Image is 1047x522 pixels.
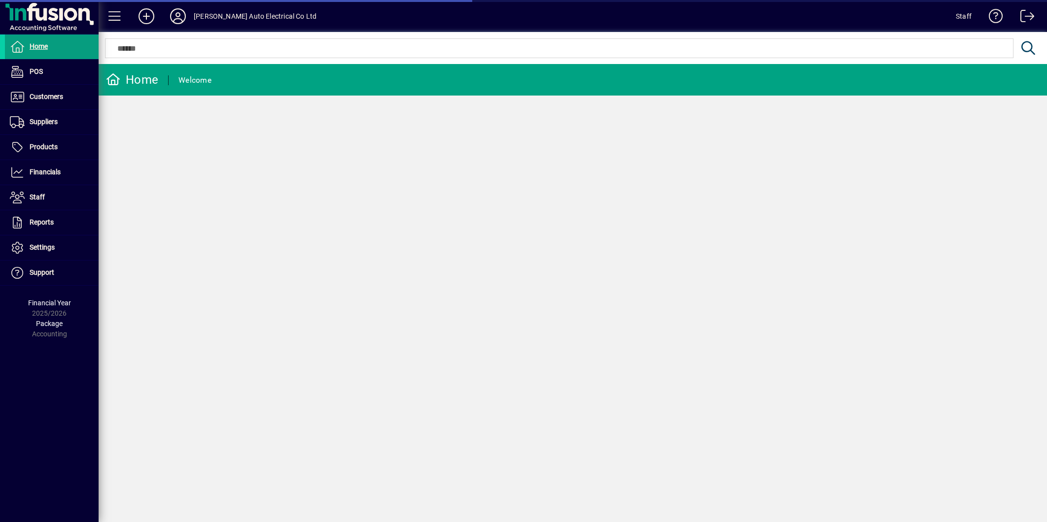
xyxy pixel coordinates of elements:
[5,85,99,109] a: Customers
[5,210,99,235] a: Reports
[1013,2,1035,34] a: Logout
[36,320,63,327] span: Package
[956,8,972,24] div: Staff
[131,7,162,25] button: Add
[30,268,54,276] span: Support
[30,93,63,100] span: Customers
[981,2,1003,34] a: Knowledge Base
[106,72,158,88] div: Home
[30,118,58,126] span: Suppliers
[30,67,43,75] span: POS
[28,299,71,307] span: Financial Year
[30,168,61,176] span: Financials
[30,243,55,251] span: Settings
[5,185,99,210] a: Staff
[5,160,99,185] a: Financials
[5,60,99,84] a: POS
[5,261,99,285] a: Support
[5,135,99,160] a: Products
[30,218,54,226] span: Reports
[5,235,99,260] a: Settings
[30,42,48,50] span: Home
[30,193,45,201] span: Staff
[30,143,58,151] span: Products
[178,72,211,88] div: Welcome
[5,110,99,134] a: Suppliers
[162,7,194,25] button: Profile
[194,8,316,24] div: [PERSON_NAME] Auto Electrical Co Ltd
